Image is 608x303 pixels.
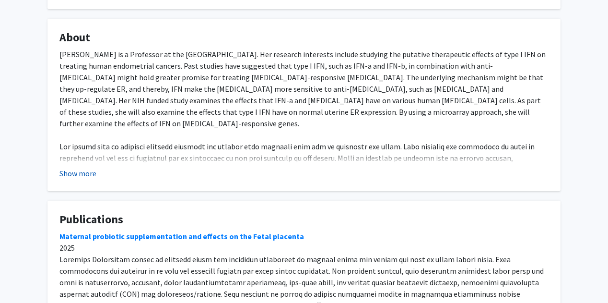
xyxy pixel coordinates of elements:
[7,260,41,296] iframe: Chat
[59,31,549,45] h4: About
[59,48,549,267] div: [PERSON_NAME] is a Professor at the [GEOGRAPHIC_DATA]. Her research interests include studying th...
[59,168,96,179] button: Show more
[59,231,304,241] a: Maternal probiotic supplementation and effects on the Fetal placenta
[59,213,549,227] h4: Publications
